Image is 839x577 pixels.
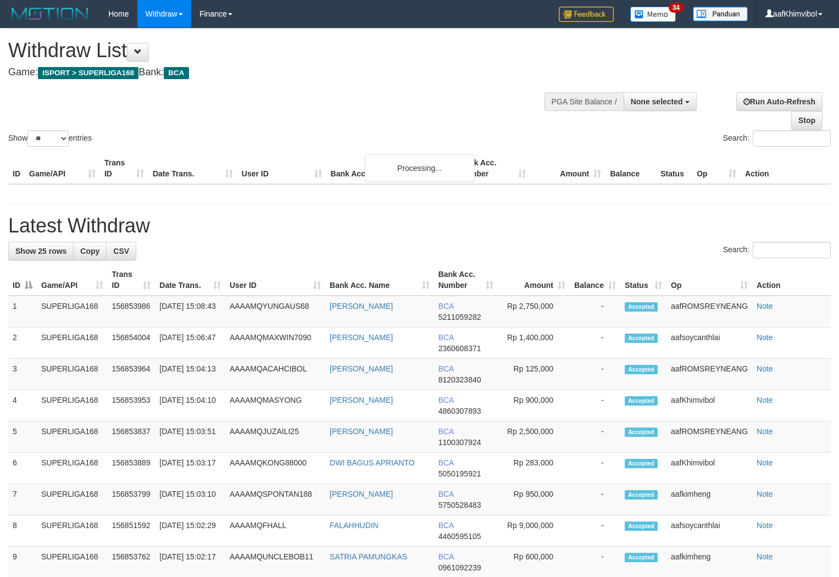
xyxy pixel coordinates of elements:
a: CSV [106,242,136,260]
td: SUPERLIGA168 [37,296,108,328]
td: 156854004 [108,328,155,359]
td: 2 [8,328,37,359]
td: Rp 9,000,000 [498,515,570,547]
td: Rp 900,000 [498,390,570,421]
h1: Latest Withdraw [8,215,831,237]
th: Bank Acc. Name: activate to sort column ascending [325,264,434,296]
span: Copy 4860307893 to clipboard [438,407,481,415]
a: Note [757,521,773,530]
span: Copy 4460595105 to clipboard [438,532,481,541]
td: AAAAMQMASYONG [225,390,325,421]
td: [DATE] 15:04:10 [155,390,225,421]
td: SUPERLIGA168 [37,453,108,484]
td: 1 [8,296,37,328]
div: PGA Site Balance / [544,92,624,111]
th: Game/API: activate to sort column ascending [37,264,108,296]
td: - [570,328,620,359]
select: Showentries [27,130,69,147]
td: 156853964 [108,359,155,390]
a: DWI BAGUS APRIANTO [330,458,415,467]
th: Game/API [25,153,100,184]
td: 7 [8,484,37,515]
td: aafKhimvibol [666,390,752,421]
th: Balance: activate to sort column ascending [570,264,620,296]
a: Note [757,427,773,436]
td: 156853889 [108,453,155,484]
a: Note [757,333,773,342]
span: Accepted [625,334,658,343]
img: MOTION_logo.png [8,5,92,22]
td: 6 [8,453,37,484]
td: [DATE] 15:08:43 [155,296,225,328]
span: CSV [113,247,129,256]
th: Bank Acc. Number [455,153,530,184]
span: Accepted [625,490,658,500]
h1: Withdraw List [8,40,548,62]
td: SUPERLIGA168 [37,484,108,515]
td: 8 [8,515,37,547]
th: Op: activate to sort column ascending [666,264,752,296]
h4: Game: Bank: [8,67,548,78]
th: Bank Acc. Name [326,153,455,184]
td: aafsoycanthlai [666,328,752,359]
span: Copy 5211059282 to clipboard [438,313,481,321]
a: Note [757,302,773,310]
span: 34 [669,3,684,13]
span: Copy 0961092239 to clipboard [438,563,481,572]
td: [DATE] 15:03:51 [155,421,225,453]
a: FALAHHUDIN [330,521,379,530]
span: BCA [438,521,454,530]
a: [PERSON_NAME] [330,333,393,342]
a: Note [757,552,773,561]
td: - [570,390,620,421]
td: AAAAMQJUZAILI25 [225,421,325,453]
td: - [570,421,620,453]
td: 3 [8,359,37,390]
a: [PERSON_NAME] [330,364,393,373]
th: Status: activate to sort column ascending [620,264,666,296]
span: Accepted [625,428,658,437]
td: aafROMSREYNEANG [666,421,752,453]
td: aafROMSREYNEANG [666,296,752,328]
span: BCA [438,396,454,404]
span: Copy 5050195921 to clipboard [438,469,481,478]
td: [DATE] 15:04:13 [155,359,225,390]
span: Accepted [625,553,658,562]
th: Action [752,264,831,296]
span: Copy 2360608371 to clipboard [438,344,481,353]
span: None selected [631,97,683,106]
td: aafROMSREYNEANG [666,359,752,390]
td: [DATE] 15:06:47 [155,328,225,359]
td: - [570,453,620,484]
td: - [570,296,620,328]
label: Search: [723,242,831,258]
a: Note [757,490,773,498]
td: Rp 1,400,000 [498,328,570,359]
span: BCA [164,67,188,79]
a: SATRIA PAMUNGKAS [330,552,407,561]
td: 156853953 [108,390,155,421]
td: 156853799 [108,484,155,515]
span: Copy 8120323840 to clipboard [438,375,481,384]
td: AAAAMQKONG88000 [225,453,325,484]
td: 156853986 [108,296,155,328]
th: Trans ID: activate to sort column ascending [108,264,155,296]
td: AAAAMQFHALL [225,515,325,547]
span: Copy 5750528483 to clipboard [438,501,481,509]
td: Rp 125,000 [498,359,570,390]
th: Amount [530,153,605,184]
th: Balance [605,153,656,184]
td: Rp 2,500,000 [498,421,570,453]
a: Note [757,396,773,404]
td: SUPERLIGA168 [37,390,108,421]
span: BCA [438,458,454,467]
span: BCA [438,302,454,310]
td: [DATE] 15:02:29 [155,515,225,547]
td: [DATE] 15:03:10 [155,484,225,515]
td: AAAAMQYUNGAUS68 [225,296,325,328]
th: Action [741,153,831,184]
td: - [570,484,620,515]
a: Show 25 rows [8,242,74,260]
span: BCA [438,333,454,342]
td: [DATE] 15:03:17 [155,453,225,484]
